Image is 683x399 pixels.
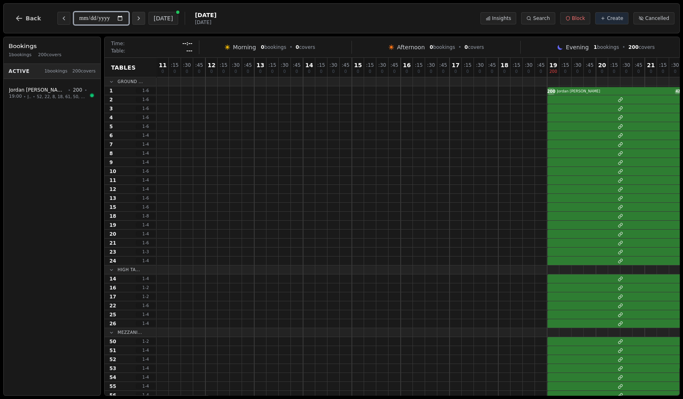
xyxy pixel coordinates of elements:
[549,70,557,74] span: 200
[136,177,155,183] span: 1 - 4
[118,79,143,85] span: Ground ...
[136,249,155,255] span: 1 - 3
[109,231,116,237] span: 20
[136,168,155,174] span: 1 - 6
[391,63,398,68] span: : 45
[136,392,155,398] span: 1 - 4
[109,88,113,94] span: 1
[430,70,432,74] span: 0
[72,68,96,75] span: 200 covers
[465,44,484,50] span: covers
[109,105,113,112] span: 3
[24,94,26,100] span: •
[539,70,542,74] span: 0
[9,93,22,100] span: 19:00
[136,338,155,344] span: 1 - 2
[232,63,240,68] span: : 30
[57,12,70,25] button: Previous day
[607,15,623,22] span: Create
[560,12,590,24] button: Block
[588,70,591,74] span: 0
[357,70,359,74] span: 0
[283,70,286,74] span: 0
[220,63,227,68] span: : 15
[173,70,176,74] span: 0
[136,311,155,318] span: 1 - 4
[439,63,447,68] span: : 45
[109,276,116,282] span: 14
[378,63,386,68] span: : 30
[109,374,116,381] span: 54
[261,44,286,50] span: bookings
[557,89,673,94] span: Jordan [PERSON_NAME]
[136,303,155,309] span: 1 - 6
[317,63,325,68] span: : 15
[594,44,619,50] span: bookings
[109,347,116,354] span: 51
[442,70,444,74] span: 0
[369,70,371,74] span: 0
[329,63,337,68] span: : 30
[415,63,423,68] span: : 15
[393,70,395,74] span: 0
[452,62,459,68] span: 17
[118,329,142,335] span: Mezzani...
[4,82,100,105] button: Jordan [PERSON_NAME]•200•19:00•Just Drinks•52, 22, 8, 18, 61, 50, 60, 57, 1, 63, 53, 51, 54, 16, ...
[183,63,191,68] span: : 30
[533,15,550,22] span: Search
[564,70,566,74] span: 0
[109,392,116,399] span: 56
[525,63,532,68] span: : 30
[397,43,425,51] span: Afternoon
[515,70,517,74] span: 0
[465,44,468,50] span: 0
[109,249,116,255] span: 23
[33,94,35,100] span: •
[601,70,603,74] span: 0
[118,267,140,273] span: High Ta...
[342,63,349,68] span: : 45
[659,63,667,68] span: : 15
[427,63,435,68] span: : 30
[136,123,155,129] span: 1 - 6
[111,40,124,47] span: Time:
[549,62,557,68] span: 19
[136,240,155,246] span: 1 - 6
[136,356,155,362] span: 1 - 4
[574,63,581,68] span: : 30
[492,15,511,22] span: Insights
[244,63,252,68] span: : 45
[430,44,433,50] span: 0
[464,63,471,68] span: : 15
[610,63,618,68] span: : 15
[594,44,597,50] span: 1
[675,89,681,94] span: 42
[109,383,116,390] span: 55
[198,70,200,74] span: 0
[628,44,639,50] span: 200
[136,150,155,156] span: 1 - 4
[85,87,87,93] span: •
[247,70,249,74] span: 0
[136,96,155,103] span: 1 - 6
[622,44,625,50] span: •
[136,258,155,264] span: 1 - 4
[503,70,506,74] span: 0
[598,62,606,68] span: 20
[136,204,155,210] span: 1 - 6
[566,43,589,51] span: Evening
[256,62,264,68] span: 13
[109,303,116,309] span: 22
[109,311,116,318] span: 25
[37,94,87,100] span: 52, 22, 8, 18, 61, 50, 60, 57, 1, 63, 53, 51, 54, 16, 25, 21, 65, 26, 12, 4, 2, 10, 17, 11, 62, 2...
[9,42,96,50] h3: Bookings
[308,70,310,74] span: 0
[109,159,113,166] span: 9
[109,123,113,130] span: 5
[622,63,630,68] span: : 30
[561,63,569,68] span: : 15
[171,63,179,68] span: : 15
[537,63,545,68] span: : 45
[635,63,642,68] span: : 45
[159,62,166,68] span: 11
